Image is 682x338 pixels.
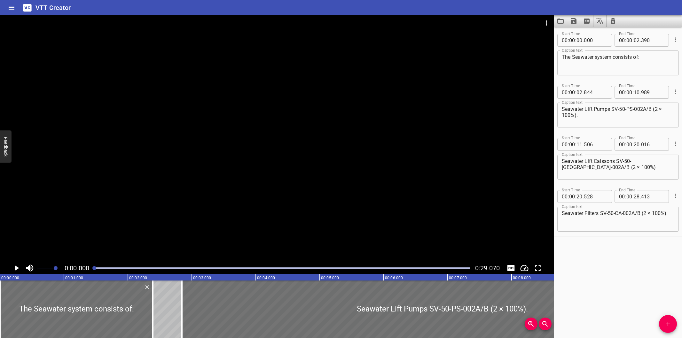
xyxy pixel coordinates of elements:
span: . [640,138,641,151]
button: Save captions to file [567,15,580,27]
text: 00:01.000 [65,276,83,280]
input: 00 [619,86,625,99]
textarea: Seawater Filters SV-50-CA-002A/B (2 × 100%). [562,210,674,228]
span: . [640,190,641,203]
button: Cue Options [671,192,680,200]
input: 00 [569,34,575,47]
input: 00 [569,138,575,151]
svg: Load captions from file [557,17,564,25]
button: Toggle fullscreen [532,262,544,274]
span: : [575,34,576,47]
textarea: Seawater Lift Pumps SV-50-PS-002A/B (2 × 100%). [562,106,674,124]
button: Toggle mute [24,262,36,274]
button: Cue Options [671,35,680,44]
span: : [575,190,576,203]
input: 000 [584,34,607,47]
span: : [632,190,634,203]
input: 28 [634,190,640,203]
button: Zoom Out [539,318,552,330]
button: Delete [143,283,151,291]
input: 016 [641,138,664,151]
span: : [568,86,569,99]
text: 00:02.000 [129,276,147,280]
button: Change Playback Speed [518,262,530,274]
button: Load captions from file [554,15,567,27]
textarea: Seawater Lift Caissons SV-50-[GEOGRAPHIC_DATA]-002A/B (2 × 100%) [562,158,674,176]
input: 00 [619,190,625,203]
span: 0:29.070 [475,264,500,272]
input: 00 [569,190,575,203]
svg: Clear captions [609,17,617,25]
span: . [640,86,641,99]
input: 00 [562,86,568,99]
input: 00 [562,190,568,203]
input: 00 [626,34,632,47]
input: 00 [626,86,632,99]
div: Play progress [94,267,470,269]
text: 00:00.000 [1,276,19,280]
input: 10 [634,86,640,99]
span: : [568,34,569,47]
div: Delete Cue [143,283,150,291]
button: Zoom In [525,318,537,330]
span: : [632,138,634,151]
span: . [583,34,584,47]
span: : [575,86,576,99]
button: Add Cue [659,315,677,333]
input: 989 [641,86,664,99]
text: 00:06.000 [385,276,403,280]
input: 413 [641,190,664,203]
button: Extract captions from video [580,15,593,27]
input: 00 [626,138,632,151]
input: 00 [619,34,625,47]
input: 00 [562,34,568,47]
input: 528 [584,190,607,203]
input: 11 [576,138,583,151]
input: 844 [584,86,607,99]
input: 00 [619,138,625,151]
text: 00:07.000 [449,276,467,280]
button: Video Options [539,15,554,31]
span: 0:00.000 [65,264,89,272]
span: : [625,190,626,203]
input: 00 [576,34,583,47]
button: Play/Pause [10,262,22,274]
div: Cue Options [671,83,679,100]
span: : [625,138,626,151]
input: 00 [626,190,632,203]
span: . [583,190,584,203]
span: . [583,138,584,151]
span: : [568,138,569,151]
input: 00 [562,138,568,151]
div: Cue Options [671,188,679,204]
span: : [625,86,626,99]
button: Clear captions [607,15,619,27]
input: 02 [576,86,583,99]
text: 00:04.000 [257,276,275,280]
input: 390 [641,34,664,47]
input: 00 [569,86,575,99]
button: Cue Options [671,88,680,96]
button: Cue Options [671,140,680,148]
span: : [575,138,576,151]
span: : [632,34,634,47]
svg: Translate captions [596,17,604,25]
span: Set video volume [54,266,58,270]
input: 02 [634,34,640,47]
span: : [625,34,626,47]
input: 506 [584,138,607,151]
span: : [632,86,634,99]
input: 20 [576,190,583,203]
input: 20 [634,138,640,151]
h6: VTT Creator [35,3,71,13]
textarea: The Seawater system consists of: [562,54,674,72]
button: Toggle captions [505,262,517,274]
span: . [640,34,641,47]
button: Translate captions [593,15,607,27]
span: : [568,190,569,203]
text: 00:03.000 [193,276,211,280]
div: Cue Options [671,31,679,48]
text: 00:05.000 [321,276,339,280]
span: . [583,86,584,99]
div: Cue Options [671,135,679,152]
